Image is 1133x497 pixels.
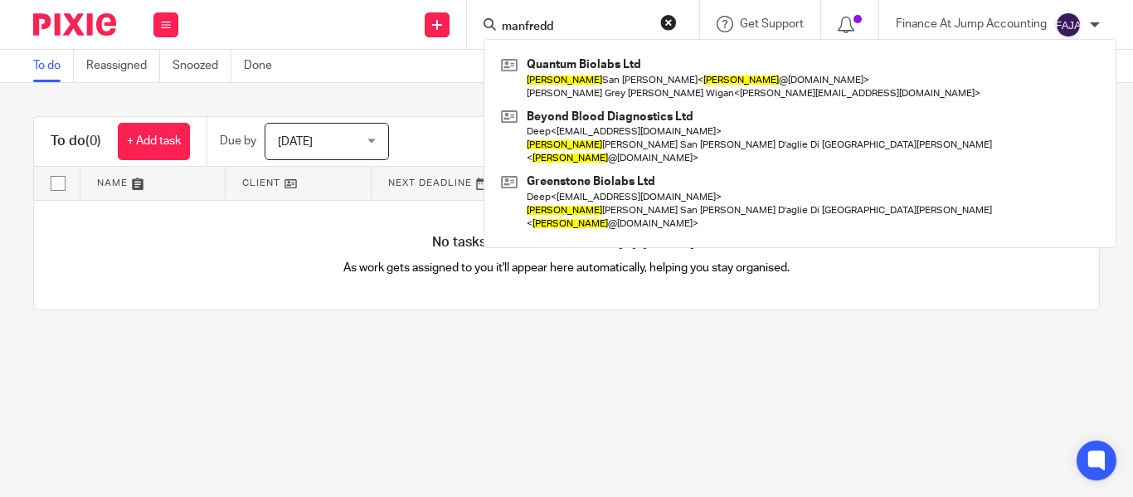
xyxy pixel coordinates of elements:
p: As work gets assigned to you it'll appear here automatically, helping you stay organised. [300,260,833,276]
input: Search [500,20,649,35]
p: Finance At Jump Accounting [896,16,1047,32]
a: To do [33,50,74,82]
img: svg%3E [1055,12,1082,38]
h1: To do [51,133,101,150]
a: Reassigned [86,50,160,82]
h4: No tasks for now. Relax and enjoy your day! [34,234,1099,251]
span: [DATE] [278,136,313,148]
p: Due by [220,133,256,149]
span: (0) [85,134,101,148]
span: Get Support [740,18,804,30]
a: Done [244,50,284,82]
a: Snoozed [173,50,231,82]
button: Clear [660,14,677,31]
img: Pixie [33,13,116,36]
a: + Add task [118,123,190,160]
